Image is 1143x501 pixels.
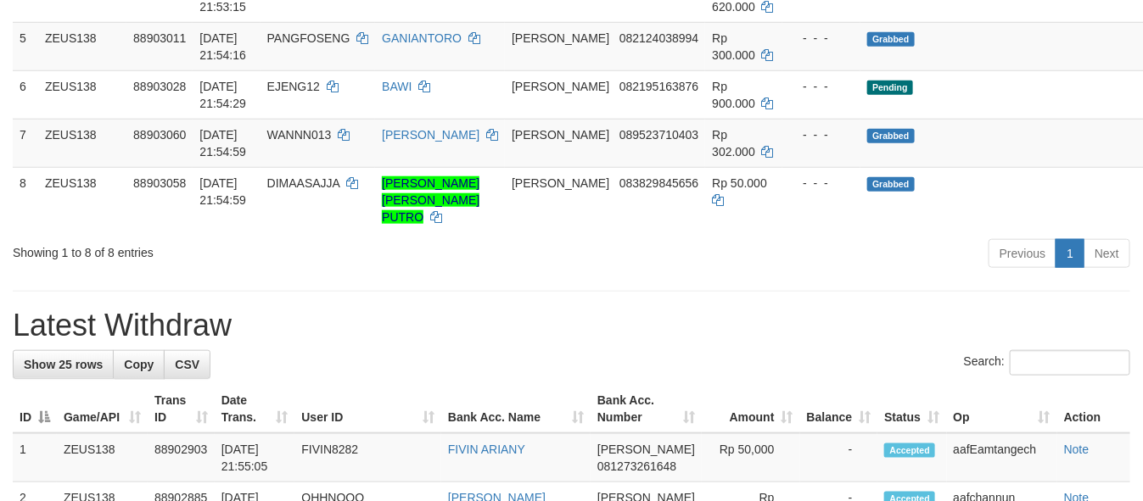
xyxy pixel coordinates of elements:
span: [DATE] 21:54:29 [199,80,246,110]
td: ZEUS138 [38,70,126,119]
th: User ID: activate to sort column ascending [294,385,441,433]
span: Rp 50.000 [712,176,767,190]
span: Copy [124,358,154,371]
span: PANGFOSENG [267,31,350,45]
span: DIMAASAJJA [267,176,340,190]
th: Date Trans.: activate to sort column ascending [215,385,295,433]
th: Bank Acc. Name: activate to sort column ascending [441,385,591,433]
td: 1 [13,433,57,482]
th: Op: activate to sort column ascending [947,385,1057,433]
a: GANIANTORO [382,31,462,45]
div: - - - [789,126,854,143]
a: FIVIN ARIANY [448,443,525,456]
td: ZEUS138 [38,22,126,70]
a: [PERSON_NAME] [PERSON_NAME] PUTRO [382,176,479,224]
a: Next [1084,239,1130,268]
td: 6 [13,70,38,119]
a: Note [1064,443,1090,456]
th: Bank Acc. Number: activate to sort column ascending [591,385,702,433]
span: 88903011 [133,31,186,45]
span: Grabbed [867,129,915,143]
span: Accepted [884,443,935,458]
label: Search: [964,350,1130,376]
a: 1 [1056,239,1084,268]
span: [DATE] 21:54:59 [199,128,246,159]
th: Action [1057,385,1130,433]
span: [PERSON_NAME] [597,443,695,456]
div: - - - [789,30,854,47]
input: Search: [1010,350,1130,376]
span: Grabbed [867,177,915,192]
a: [PERSON_NAME] [382,128,479,142]
h1: Latest Withdraw [13,309,1130,342]
td: ZEUS138 [38,167,126,232]
td: FIVIN8282 [294,433,441,482]
th: Trans ID: activate to sort column ascending [148,385,215,433]
span: Pending [867,81,913,95]
span: [PERSON_NAME] [512,31,609,45]
span: 88903058 [133,176,186,190]
a: Show 25 rows [13,350,114,379]
th: Status: activate to sort column ascending [877,385,946,433]
span: [PERSON_NAME] [512,128,609,142]
a: BAWI [382,80,412,93]
th: Amount: activate to sort column ascending [702,385,800,433]
th: Balance: activate to sort column ascending [800,385,878,433]
span: Copy 082195163876 to clipboard [619,80,698,93]
span: EJENG12 [267,80,320,93]
span: Copy 081273261648 to clipboard [597,459,676,473]
th: ID: activate to sort column descending [13,385,57,433]
td: 88902903 [148,433,215,482]
td: ZEUS138 [57,433,148,482]
td: 7 [13,119,38,167]
span: Rp 300.000 [712,31,755,62]
span: Copy 083829845656 to clipboard [619,176,698,190]
span: Grabbed [867,32,915,47]
span: Copy 082124038994 to clipboard [619,31,698,45]
span: 88903060 [133,128,186,142]
span: 88903028 [133,80,186,93]
td: - [800,433,878,482]
td: ZEUS138 [38,119,126,167]
span: Copy 089523710403 to clipboard [619,128,698,142]
span: CSV [175,358,199,371]
span: [DATE] 21:54:16 [199,31,246,62]
span: Rp 302.000 [712,128,755,159]
span: WANNN013 [267,128,332,142]
span: [PERSON_NAME] [512,80,609,93]
span: Rp 900.000 [712,80,755,110]
td: Rp 50,000 [702,433,800,482]
a: CSV [164,350,210,379]
td: 8 [13,167,38,232]
div: - - - [789,78,854,95]
a: Copy [113,350,165,379]
span: [PERSON_NAME] [512,176,609,190]
a: Previous [989,239,1056,268]
th: Game/API: activate to sort column ascending [57,385,148,433]
div: - - - [789,175,854,192]
td: [DATE] 21:55:05 [215,433,295,482]
td: 5 [13,22,38,70]
span: Show 25 rows [24,358,103,371]
div: Showing 1 to 8 of 8 entries [13,237,463,261]
span: [DATE] 21:54:59 [199,176,246,207]
td: aafEamtangech [947,433,1057,482]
